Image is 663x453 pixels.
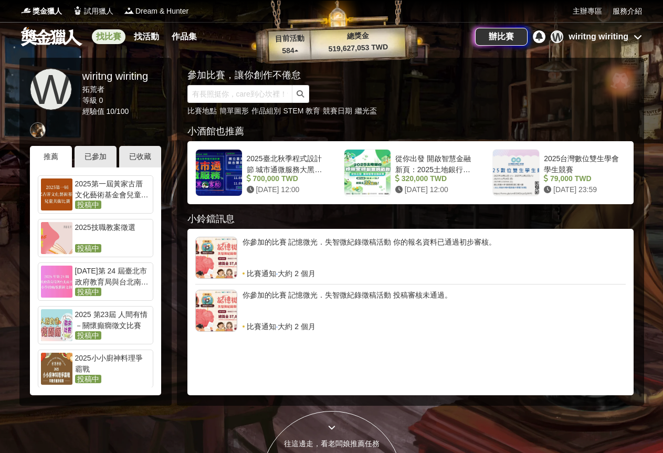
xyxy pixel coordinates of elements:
[195,237,626,279] a: 你參加的比賽 記憶微光．失智微紀錄徵稿活動 你的報名資料已通過初步審核。比賽通知·大約 2 個月
[84,6,113,17] span: 試用獵人
[573,6,602,17] a: 主辦專區
[38,219,153,257] a: 2025技職教案徵選投稿中
[38,175,153,214] a: 2025第一屆黃家古厝文化藝術基金會兒童美術比賽投稿中
[75,201,101,209] span: 投稿中
[355,107,377,115] a: 繼光盃
[268,33,311,45] p: 目前活動
[135,6,188,17] span: Dream & Hunter
[75,244,101,252] span: 投稿中
[187,124,634,139] div: 小酒館也推薦
[21,5,31,16] img: Logo
[33,6,62,17] span: 獎金獵人
[187,212,634,226] div: 小鈴鐺訊息
[339,144,482,202] a: 從你出發 開啟智慧金融新頁：2025土地銀行校園金融創意挑戰賽 320,000 TWD [DATE] 12:00
[82,107,104,115] span: 經驗值
[130,29,163,44] a: 找活動
[243,290,626,321] div: 你參加的比賽 記憶微光．失智微紀錄徵稿活動 投稿審核未通過。
[167,29,201,44] a: 作品集
[247,153,324,173] div: 2025臺北秋季程式設計節 城市通微服務大黑客松
[551,30,563,43] div: W
[75,309,150,330] div: 2025 第23屆 人間有情－關懷癲癇徵文比賽
[124,5,134,16] img: Logo
[310,29,405,43] p: 總獎金
[261,438,402,449] div: 往這邊走，看老闆娘推薦任務
[190,144,333,202] a: 2025臺北秋季程式設計節 城市通微服務大黑客松 700,000 TWD [DATE] 12:00
[38,306,153,344] a: 2025 第23屆 人間有情－關懷癲癇徵文比賽投稿中
[72,5,83,16] img: Logo
[124,6,188,17] a: LogoDream & Hunter
[75,353,150,374] div: 2025小小廚神料理爭霸戰
[251,107,281,115] a: 作品組別
[613,6,642,17] a: 服務介紹
[323,107,352,115] a: 競賽日期
[395,173,472,184] div: 320,000 TWD
[82,84,149,95] div: 拓荒者
[21,6,62,17] a: Logo獎金獵人
[544,184,621,195] div: [DATE] 23:59
[75,146,117,167] div: 已參加
[243,237,626,268] div: 你參加的比賽 記憶微光．失智微紀錄徵稿活動 你的報名資料已通過初步審核。
[247,184,324,195] div: [DATE] 12:00
[569,30,628,43] div: wiritng wiriting
[187,107,217,115] a: 比賽地點
[276,321,278,332] span: ·
[311,41,406,55] p: 519,627,053 TWD
[278,268,315,279] span: 大約 2 個月
[75,222,150,243] div: 2025技職教案徵選
[269,45,311,57] p: 584 ▴
[75,178,150,199] div: 2025第一屆黃家古厝文化藝術基金會兒童美術比賽
[395,153,472,173] div: 從你出發 開啟智慧金融新頁：2025土地銀行校園金融創意挑戰賽
[119,146,161,167] div: 已收藏
[395,184,472,195] div: [DATE] 12:00
[195,290,626,332] a: 你參加的比賽 記憶微光．失智微紀錄徵稿活動 投稿審核未通過。比賽通知·大約 2 個月
[544,173,621,184] div: 79,000 TWD
[92,29,125,44] a: 找比賽
[106,107,129,115] span: 10 / 100
[247,268,276,279] span: 比賽通知
[475,28,528,46] a: 辦比賽
[276,268,278,279] span: ·
[99,96,103,104] span: 0
[30,146,72,167] div: 推薦
[38,262,153,301] a: [DATE]第 24 屆臺北市政府教育局與台北南天扶輪社 全國中小學扶輪電腦圖文創作比賽投稿中
[283,107,321,115] a: STEM 教育
[72,6,113,17] a: Logo試用獵人
[75,266,150,287] div: [DATE]第 24 屆臺北市政府教育局與台北南天扶輪社 全國中小學扶輪電腦圖文創作比賽
[247,321,276,332] span: 比賽通知
[75,375,101,383] span: 投稿中
[82,96,97,104] span: 等級
[30,68,72,110] a: W
[219,107,249,115] a: 簡單圖形
[75,288,101,296] span: 投稿中
[82,68,149,84] div: wiritng wiriting
[487,144,630,202] a: 2025台灣數位雙生學會學生競賽 79,000 TWD [DATE] 23:59
[187,85,292,103] input: 有長照挺你，care到心坎裡！青春出手，拍出照顧 影音徵件活動
[278,321,315,332] span: 大約 2 個月
[544,153,621,173] div: 2025台灣數位雙生學會學生競賽
[75,331,101,340] span: 投稿中
[247,173,324,184] div: 700,000 TWD
[38,350,153,388] a: 2025小小廚神料理爭霸戰投稿中
[187,68,597,82] div: 參加比賽，讓你創作不倦怠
